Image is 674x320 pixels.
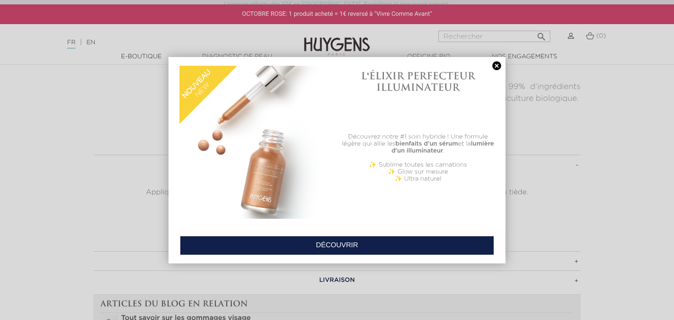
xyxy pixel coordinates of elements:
p: ✨ Ultra naturel [341,175,495,182]
b: bienfaits d'un sérum [395,141,458,147]
a: DÉCOUVRIR [180,236,494,255]
p: ✨ Sublime toutes les carnations [341,161,495,168]
h1: L'ÉLIXIR PERFECTEUR ILLUMINATEUR [341,70,495,93]
b: lumière d'un illuminateur [391,141,494,154]
p: Découvrez notre #1 soin hybride ! Une formule légère qui allie les et la . [341,133,495,154]
p: ✨ Glow sur mesure [341,168,495,175]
